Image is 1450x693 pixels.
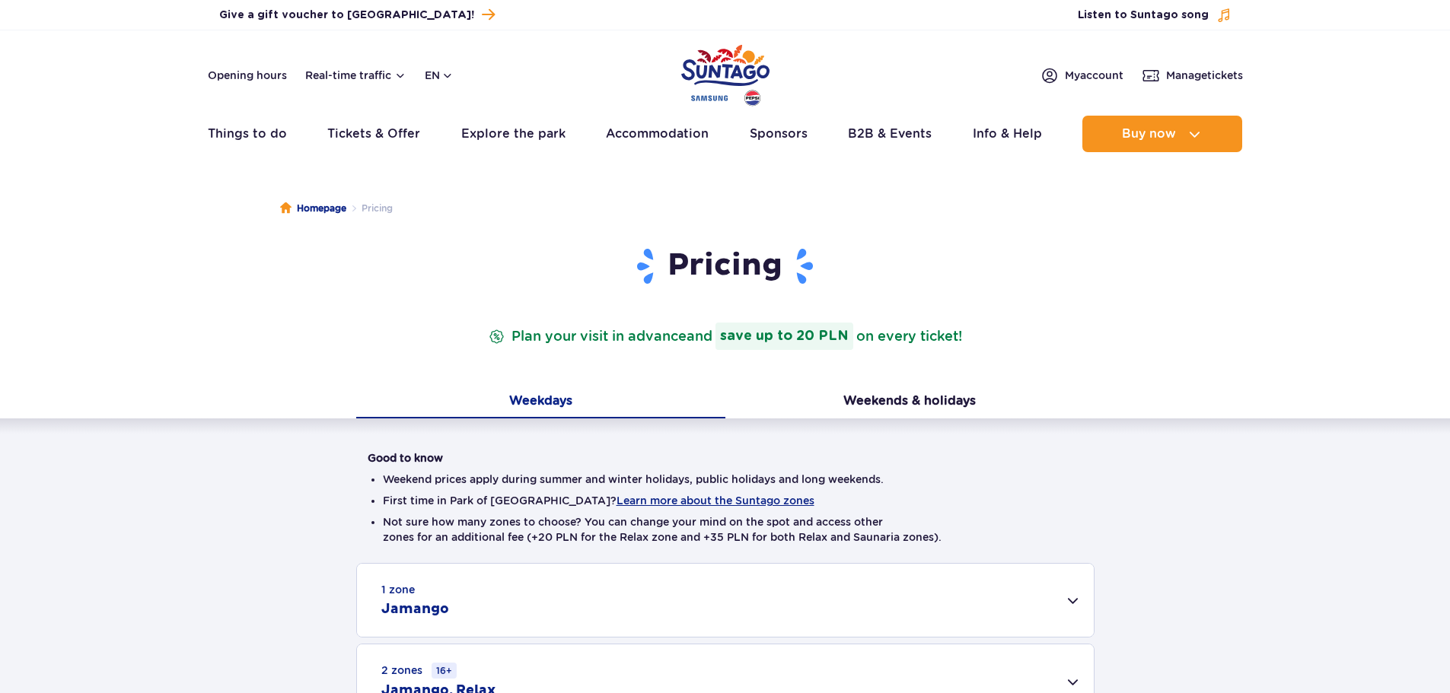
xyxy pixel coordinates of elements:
a: Opening hours [208,68,287,83]
li: Not sure how many zones to choose? You can change your mind on the spot and access other zones fo... [383,514,1068,545]
p: Plan your visit in advance on every ticket! [486,323,965,350]
button: Learn more about the Suntago zones [617,494,814,507]
span: My account [1065,68,1123,83]
button: Listen to Suntago song [1078,8,1232,23]
span: Give a gift voucher to [GEOGRAPHIC_DATA]! [219,8,474,23]
span: Buy now [1122,127,1176,141]
a: Give a gift voucher to [GEOGRAPHIC_DATA]! [219,5,495,25]
button: Weekends & holidays [725,386,1095,418]
button: Real-time traffic [305,69,406,81]
small: 2 zones [381,663,457,679]
li: First time in Park of [GEOGRAPHIC_DATA]? [383,493,1068,508]
a: Info & Help [973,116,1042,152]
a: Explore the park [461,116,566,152]
a: Homepage [280,201,346,216]
strong: save up to 20 PLN [715,323,853,350]
a: Myaccount [1040,66,1123,84]
h2: Jamango [381,600,449,618]
span: Listen to Suntago song [1078,8,1209,23]
button: en [425,68,454,83]
button: Weekdays [356,386,725,418]
li: Weekend prices apply during summer and winter holidays, public holidays and long weekends. [383,472,1068,487]
button: Buy now [1082,116,1242,152]
a: Managetickets [1142,66,1243,84]
a: Sponsors [750,116,808,152]
small: 1 zone [381,582,415,597]
a: Tickets & Offer [327,116,420,152]
small: 16+ [432,663,457,679]
li: Pricing [346,201,393,216]
a: Accommodation [606,116,709,152]
h1: Pricing [368,246,1083,286]
a: Park of Poland [681,38,770,108]
strong: Good to know [368,452,443,464]
span: Manage tickets [1166,68,1243,83]
a: Things to do [208,116,287,152]
a: B2B & Events [848,116,932,152]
